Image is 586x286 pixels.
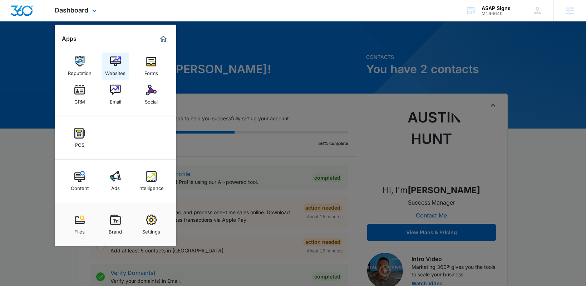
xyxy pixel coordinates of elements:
[482,5,511,11] div: account name
[74,95,85,105] div: CRM
[138,81,165,108] a: Social
[66,124,93,151] a: POS
[55,6,88,14] span: Dashboard
[138,211,165,238] a: Settings
[66,167,93,195] a: Content
[62,35,77,42] h2: Apps
[109,225,122,235] div: Brand
[102,81,129,108] a: Email
[111,182,120,191] div: Ads
[105,67,125,76] div: Websites
[144,67,158,76] div: Forms
[138,52,165,80] a: Forms
[68,67,92,76] div: Reputation
[142,225,160,235] div: Settings
[102,167,129,195] a: Ads
[138,167,165,195] a: Intelligence
[145,95,158,105] div: Social
[75,139,84,148] div: POS
[110,95,121,105] div: Email
[66,211,93,238] a: Files
[66,52,93,80] a: Reputation
[102,52,129,80] a: Websites
[74,225,85,235] div: Files
[158,33,169,45] a: Marketing 360® Dashboard
[138,182,164,191] div: Intelligence
[102,211,129,238] a: Brand
[66,81,93,108] a: CRM
[71,182,89,191] div: Content
[482,11,511,16] div: account id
